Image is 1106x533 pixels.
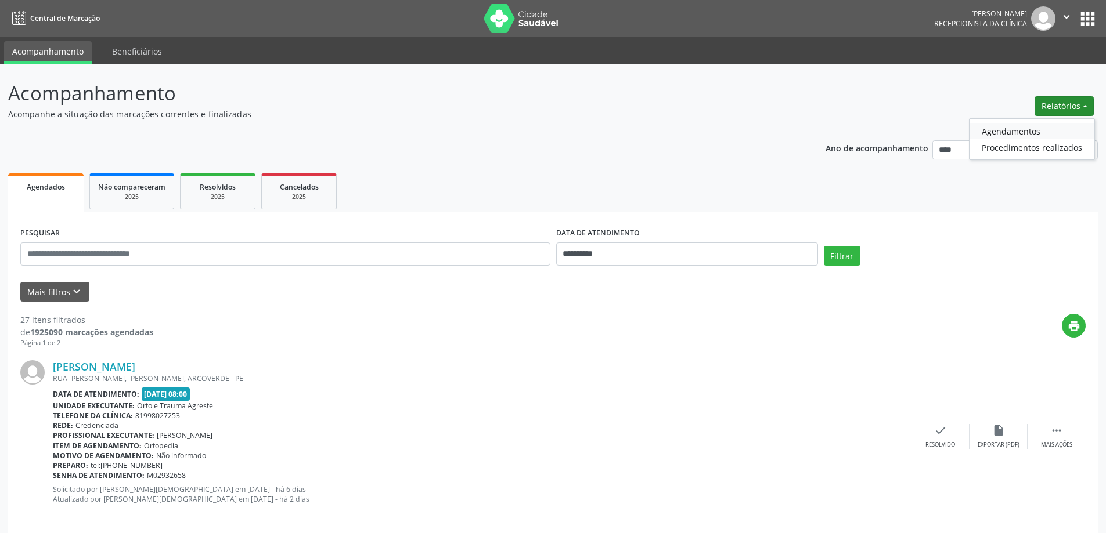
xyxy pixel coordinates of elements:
[53,470,145,480] b: Senha de atendimento:
[270,193,328,201] div: 2025
[970,139,1094,155] a: Procedimentos realizados
[142,387,190,401] span: [DATE] 08:00
[137,401,213,411] span: Orto e Trauma Agreste
[53,389,139,399] b: Data de atendimento:
[1078,9,1098,29] button: apps
[53,451,154,461] b: Motivo de agendamento:
[75,420,118,430] span: Credenciada
[30,13,100,23] span: Central de Marcação
[147,470,186,480] span: M02932658
[98,182,165,192] span: Não compareceram
[934,424,947,437] i: check
[826,140,928,155] p: Ano de acompanhamento
[556,224,640,242] label: DATA DE ATENDIMENTO
[53,484,912,504] p: Solicitado por [PERSON_NAME][DEMOGRAPHIC_DATA] em [DATE] - há 6 dias Atualizado por [PERSON_NAME]...
[53,360,135,373] a: [PERSON_NAME]
[824,246,860,266] button: Filtrar
[925,441,955,449] div: Resolvido
[98,193,165,201] div: 2025
[8,9,100,28] a: Central de Marcação
[280,182,319,192] span: Cancelados
[1055,6,1078,31] button: 
[978,441,1019,449] div: Exportar (PDF)
[20,326,153,338] div: de
[1068,320,1080,332] i: print
[20,282,89,302] button: Mais filtroskeyboard_arrow_down
[156,451,206,461] span: Não informado
[30,327,153,338] strong: 1925090 marcações agendadas
[20,224,60,242] label: PESQUISAR
[969,118,1095,160] ul: Relatórios
[1062,314,1086,338] button: print
[135,411,180,420] span: 81998027253
[934,9,1027,19] div: [PERSON_NAME]
[20,338,153,348] div: Página 1 de 2
[53,420,73,430] b: Rede:
[53,401,135,411] b: Unidade executante:
[8,79,771,108] p: Acompanhamento
[1050,424,1063,437] i: 
[1041,441,1072,449] div: Mais ações
[4,41,92,64] a: Acompanhamento
[53,441,142,451] b: Item de agendamento:
[189,193,247,201] div: 2025
[8,108,771,120] p: Acompanhe a situação das marcações correntes e finalizadas
[20,360,45,385] img: img
[27,182,65,192] span: Agendados
[144,441,178,451] span: Ortopedia
[970,123,1094,139] a: Agendamentos
[1060,10,1073,23] i: 
[992,424,1005,437] i: insert_drive_file
[53,411,133,420] b: Telefone da clínica:
[53,430,154,440] b: Profissional executante:
[20,314,153,326] div: 27 itens filtrados
[157,430,212,440] span: [PERSON_NAME]
[104,41,170,61] a: Beneficiários
[53,461,88,470] b: Preparo:
[53,374,912,383] div: RUA [PERSON_NAME], [PERSON_NAME], ARCOVERDE - PE
[91,461,163,470] span: tel:[PHONE_NUMBER]
[200,182,236,192] span: Resolvidos
[70,285,83,298] i: keyboard_arrow_down
[934,19,1027,28] span: Recepcionista da clínica
[1031,6,1055,31] img: img
[1035,96,1094,116] button: Relatórios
